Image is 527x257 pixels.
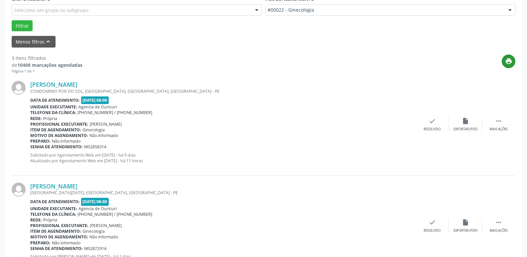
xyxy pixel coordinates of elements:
[17,62,82,68] strong: 10408 marcações agendadas
[77,110,152,115] span: [PHONE_NUMBER] / [PHONE_NUMBER]
[429,219,436,226] i: check
[30,104,77,110] b: Unidade executante:
[30,190,416,195] div: [GEOGRAPHIC_DATA][DATE], [GEOGRAPHIC_DATA], [GEOGRAPHIC_DATA] - PE
[81,198,109,205] span: [DATE] 08:00
[30,152,416,164] p: Solicitado por Agendamento Web em [DATE] - há 9 dias Atualizado por Agendamento Web em [DATE] - h...
[30,110,76,115] b: Telefone da clínica:
[429,117,436,125] i: check
[424,228,441,233] div: Resolvido
[12,20,33,32] button: Filtrar
[12,62,82,68] div: de
[30,206,77,211] b: Unidade executante:
[30,217,42,223] b: Rede:
[30,88,416,94] div: CONDOMINIO POR DO SOL, [GEOGRAPHIC_DATA], [GEOGRAPHIC_DATA], [GEOGRAPHIC_DATA] - PE
[78,206,117,211] span: Agencia de Ouricuri
[495,219,502,226] i: 
[30,223,88,228] b: Profissional executante:
[82,127,105,133] span: Ginecologia
[454,127,477,132] div: Exportar (PDF)
[30,121,88,127] b: Profissional executante:
[89,133,118,138] span: Não informado
[81,96,109,104] span: [DATE] 08:00
[77,211,152,217] span: [PHONE_NUMBER] / [PHONE_NUMBER]
[30,127,81,133] b: Item de agendamento:
[12,36,56,48] button: Menos filtroskeyboard_arrow_up
[45,38,52,45] i: keyboard_arrow_up
[502,55,515,68] button: print
[30,199,80,204] b: Data de atendimento:
[462,117,469,125] i: insert_drive_file
[30,133,88,138] b: Motivo de agendamento:
[30,246,83,251] b: Senha de atendimento:
[52,240,80,246] span: Não informado
[30,116,42,121] b: Rede:
[89,234,118,240] span: Não informado
[424,127,441,132] div: Resolvido
[12,183,26,196] img: img
[30,144,83,150] b: Senha de atendimento:
[12,81,26,95] img: img
[30,138,51,144] b: Preparo:
[490,127,508,132] div: Mais ações
[78,104,117,110] span: Agencia de Ouricuri
[84,246,106,251] span: M02872914
[30,228,81,234] b: Item de agendamento:
[12,55,82,62] div: 3 itens filtrados
[84,144,106,150] span: M02858314
[505,58,512,65] i: print
[90,121,122,127] span: [PERSON_NAME]
[454,228,477,233] div: Exportar (PDF)
[43,217,57,223] span: Própria
[490,228,508,233] div: Mais ações
[90,223,122,228] span: [PERSON_NAME]
[495,117,502,125] i: 
[268,7,502,13] span: #00022 - Ginecologia
[12,68,82,74] div: Página 1 de 1
[30,234,88,240] b: Motivo de agendamento:
[30,211,76,217] b: Telefone da clínica:
[30,183,77,190] a: [PERSON_NAME]
[52,138,80,144] span: Não informado
[82,228,105,234] span: Ginecologia
[30,97,80,103] b: Data de atendimento:
[43,116,57,121] span: Própria
[30,81,77,88] a: [PERSON_NAME]
[30,240,51,246] b: Preparo:
[462,219,469,226] i: insert_drive_file
[14,7,88,14] span: Selecione um grupo ou subgrupo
